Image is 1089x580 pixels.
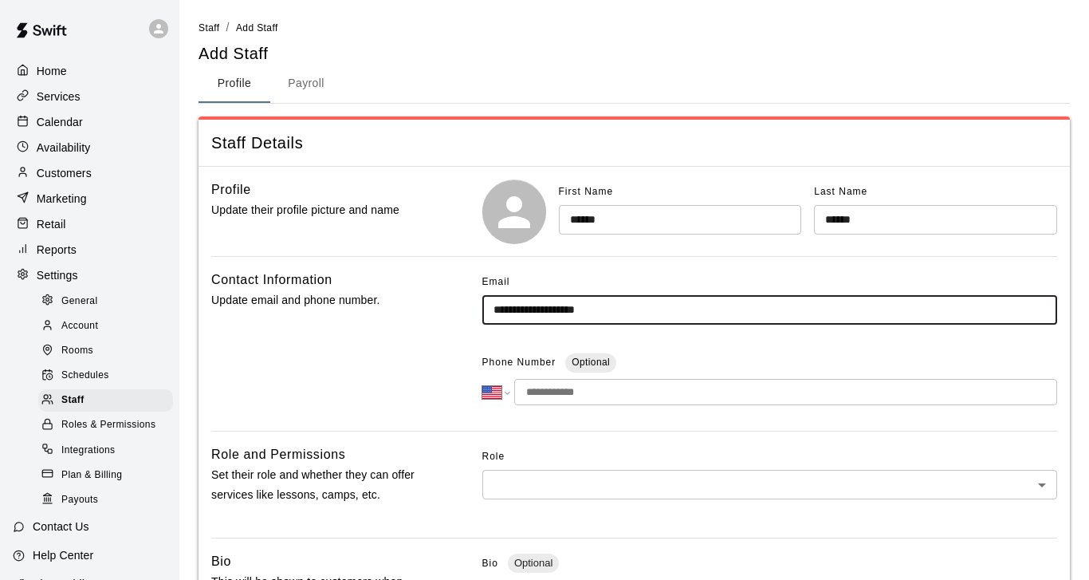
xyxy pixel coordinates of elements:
div: Account [38,315,173,337]
span: Payouts [61,492,98,508]
span: Optional [572,357,610,368]
h6: Contact Information [211,270,332,290]
div: staff form tabs [199,65,1070,103]
h6: Profile [211,180,251,200]
span: Role [482,444,1057,470]
p: Availability [37,140,91,156]
div: Staff [38,389,173,412]
span: General [61,294,98,310]
p: Customers [37,165,92,181]
h6: Bio [211,551,231,572]
a: Reports [13,238,167,262]
a: Settings [13,263,167,287]
span: Plan & Billing [61,468,122,483]
a: Marketing [13,187,167,211]
p: Reports [37,242,77,258]
a: Schedules [38,364,179,389]
p: Settings [37,267,78,283]
span: Phone Number [482,350,556,376]
p: Calendar [37,114,83,130]
a: Roles & Permissions [38,413,179,438]
h5: Add Staff [199,43,268,65]
div: Payouts [38,489,173,511]
span: Integrations [61,443,116,459]
p: Home [37,63,67,79]
a: Calendar [13,110,167,134]
p: Help Center [33,547,93,563]
a: Staff [199,21,219,34]
span: Email [482,270,510,295]
span: Rooms [61,343,93,359]
p: Services [37,89,81,105]
a: Customers [13,161,167,185]
p: Contact Us [33,519,89,535]
div: General [38,290,173,313]
h6: Role and Permissions [211,444,345,465]
p: Set their role and whether they can offer services like lessons, camps, etc. [211,465,431,505]
div: Schedules [38,365,173,387]
div: Rooms [38,340,173,362]
button: Payroll [270,65,342,103]
a: Rooms [38,339,179,364]
a: Home [13,59,167,83]
span: Bio [482,558,498,569]
p: Update email and phone number. [211,290,431,310]
span: First Name [559,186,614,197]
a: Payouts [38,487,179,512]
span: Staff Details [211,132,1057,154]
a: Account [38,314,179,338]
a: Availability [13,136,167,160]
p: Retail [37,216,66,232]
span: Optional [508,557,559,569]
button: Profile [199,65,270,103]
a: Plan & Billing [38,463,179,487]
span: Staff [199,22,219,34]
span: Roles & Permissions [61,417,155,433]
li: / [226,19,229,36]
span: Staff [61,393,85,408]
a: Staff [38,389,179,413]
a: Integrations [38,438,179,463]
p: Marketing [37,191,87,207]
a: General [38,289,179,314]
a: Retail [13,212,167,236]
div: Roles & Permissions [38,414,173,436]
div: Plan & Billing [38,464,173,487]
span: Last Name [814,186,867,197]
a: Services [13,85,167,109]
p: Update their profile picture and name [211,200,431,220]
div: Integrations [38,440,173,462]
nav: breadcrumb [199,19,1070,37]
span: Schedules [61,368,109,384]
span: Account [61,318,98,334]
span: Add Staff [236,22,278,34]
